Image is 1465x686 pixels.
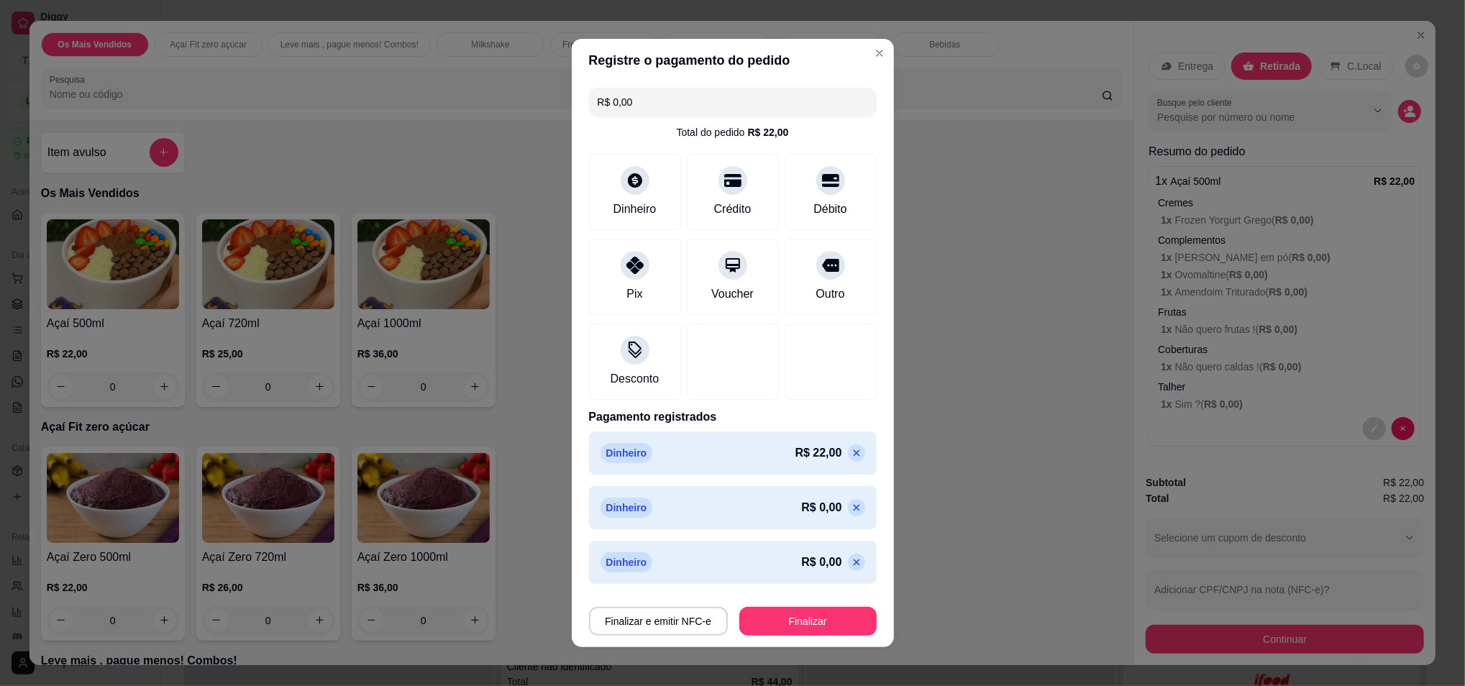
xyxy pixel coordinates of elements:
[613,201,657,218] div: Dinheiro
[795,444,842,462] p: R$ 22,00
[572,39,894,82] header: Registre o pagamento do pedido
[813,201,846,218] div: Débito
[801,499,841,516] p: R$ 0,00
[739,607,877,636] button: Finalizar
[711,285,754,303] div: Voucher
[868,42,891,65] button: Close
[598,88,868,116] input: Ex.: hambúrguer de cordeiro
[714,201,752,218] div: Crédito
[677,125,789,140] div: Total do pedido
[601,552,653,572] p: Dinheiro
[589,607,728,636] button: Finalizar e emitir NFC-e
[801,554,841,571] p: R$ 0,00
[589,408,877,426] p: Pagamento registrados
[748,125,789,140] div: R$ 22,00
[816,285,844,303] div: Outro
[626,285,642,303] div: Pix
[601,498,653,518] p: Dinheiro
[601,443,653,463] p: Dinheiro
[611,370,660,388] div: Desconto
